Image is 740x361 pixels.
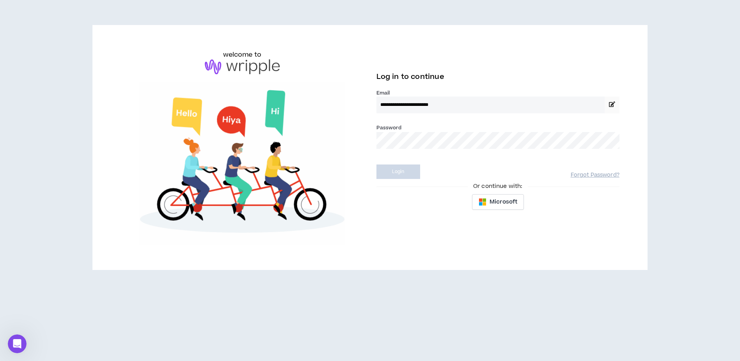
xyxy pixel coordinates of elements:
[8,334,27,353] iframe: Intercom live chat
[3,3,149,25] div: Open Intercom Messenger
[472,194,524,210] button: Microsoft
[571,172,619,179] a: Forgot Password?
[376,164,420,179] button: Login
[490,198,517,206] span: Microsoft
[376,124,402,131] label: Password
[205,59,280,74] img: logo-brand.png
[376,89,619,97] label: Email
[121,82,364,245] img: Welcome to Wripple
[468,182,528,191] span: Or continue with:
[223,50,262,59] h6: welcome to
[376,72,444,82] span: Log in to continue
